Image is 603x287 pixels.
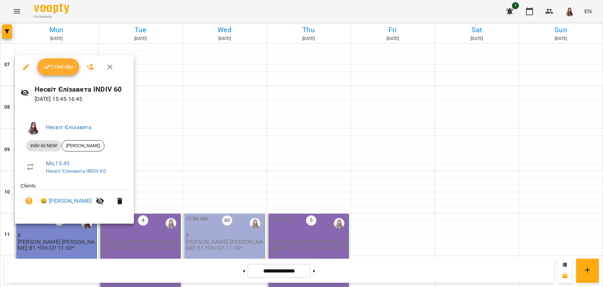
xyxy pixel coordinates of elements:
[46,160,70,167] a: Mo , 15:45
[46,168,106,174] a: Несвіт Єлізавета INDIV 60
[40,197,91,205] a: 😀 [PERSON_NAME]
[20,193,37,209] button: Unpaid. Bill the attendance?
[35,95,128,103] p: [DATE] 15:45 - 16:45
[61,140,105,151] div: [PERSON_NAME]
[26,143,61,149] span: Indiv 60 NEW!
[46,124,91,131] a: Несвіт Єлізавета
[26,120,40,134] img: a5c51dc64ebbb1389a9d34467d35a8f5.JPG
[37,58,79,75] button: Confirm
[62,143,104,149] span: [PERSON_NAME]
[35,84,128,95] h6: Несвіт Єлізавета INDIV 60
[43,63,73,71] span: Confirm
[20,182,128,215] ul: Clients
